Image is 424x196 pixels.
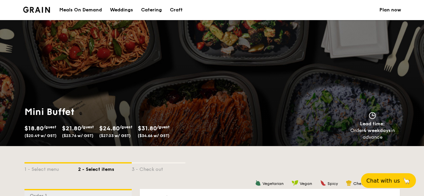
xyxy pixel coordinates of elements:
span: /guest [44,125,56,129]
strong: 4 weekdays [363,128,391,133]
img: Grain [23,7,50,13]
span: ($34.66 w/ GST) [138,133,170,138]
span: ($20.49 w/ GST) [24,133,57,138]
span: /guest [81,125,94,129]
span: /guest [157,125,170,129]
span: $31.80 [138,125,157,132]
img: icon-vegetarian.fe4039eb.svg [255,180,261,186]
div: 2 - Select items [78,164,132,173]
span: Chat with us [366,178,400,184]
span: Chef's recommendation [353,181,400,186]
a: Logotype [23,7,50,13]
img: icon-spicy.37a8142b.svg [320,180,326,186]
h1: Mini Buffet [24,106,209,118]
span: $18.80 [24,125,44,132]
img: icon-vegan.f8ff3823.svg [292,180,298,186]
span: Lead time: [360,121,385,127]
button: Chat with us🦙 [361,173,416,188]
span: Spicy [327,181,338,186]
span: $21.80 [62,125,81,132]
div: 3 - Check out [132,164,185,173]
span: $24.80 [99,125,120,132]
span: ($23.76 w/ GST) [62,133,94,138]
span: Vegan [300,181,312,186]
div: Order in advance [343,127,403,141]
span: 🦙 [403,177,411,185]
span: /guest [120,125,132,129]
img: icon-clock.2db775ea.svg [367,112,377,119]
img: icon-chef-hat.a58ddaea.svg [346,180,352,186]
span: ($27.03 w/ GST) [99,133,131,138]
span: Vegetarian [262,181,284,186]
div: 1 - Select menu [24,164,78,173]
